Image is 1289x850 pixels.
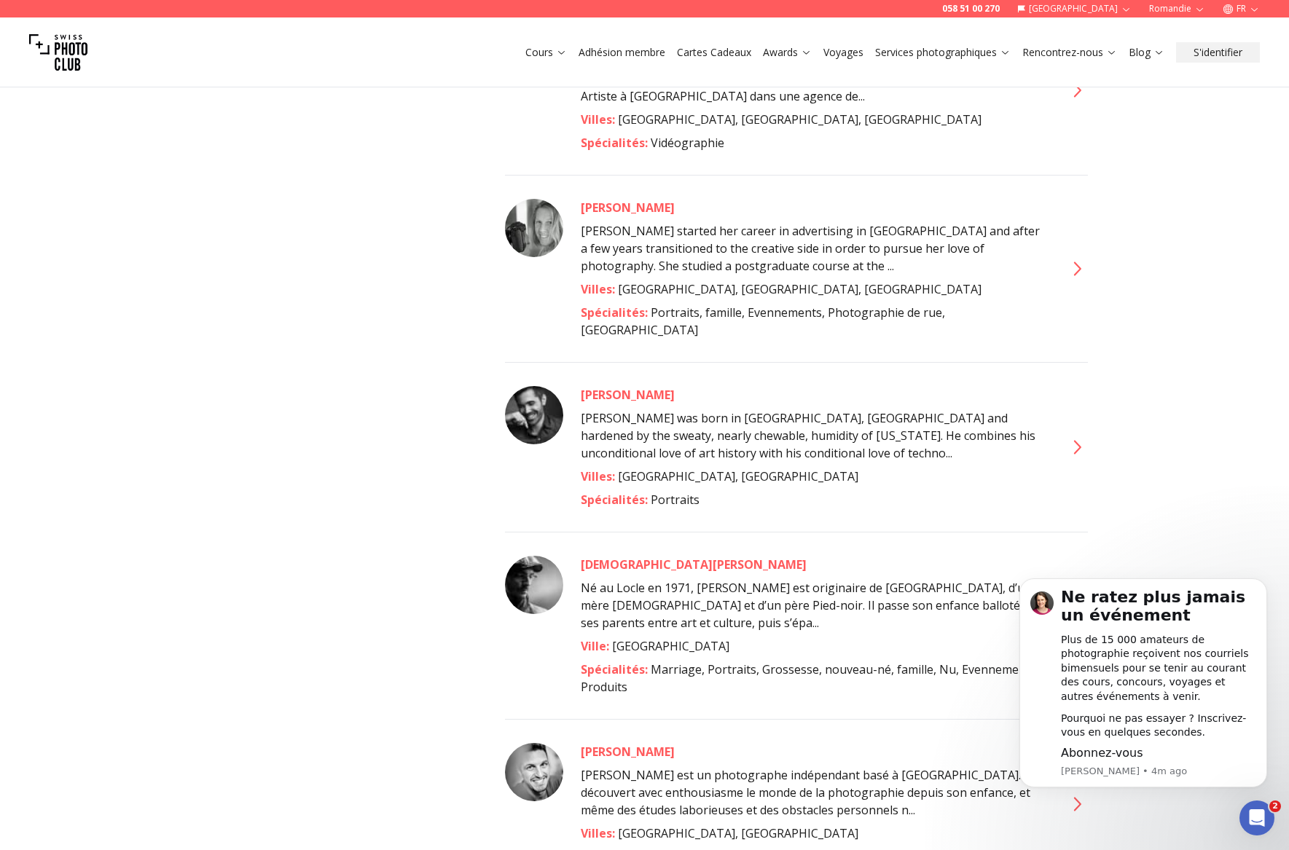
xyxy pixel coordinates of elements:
img: Swiss photo club [29,23,87,82]
img: Catherine Lewis [505,199,563,257]
a: Cartes Cadeaux [677,45,751,60]
span: [PERSON_NAME] was born in [GEOGRAPHIC_DATA], [GEOGRAPHIC_DATA] and hardened by the sweaty, nearly... [581,410,1035,461]
a: 058 51 00 270 [942,3,1000,15]
div: Portraits, famille, Evennements, Photographie de rue, [GEOGRAPHIC_DATA] [581,304,1047,339]
div: [GEOGRAPHIC_DATA], [GEOGRAPHIC_DATA] [581,825,1047,842]
span: Spécialités : [581,492,651,508]
div: [GEOGRAPHIC_DATA] [581,637,1047,655]
a: [DEMOGRAPHIC_DATA][PERSON_NAME] [581,556,1047,573]
a: [PERSON_NAME] [581,743,1047,760]
a: Adhésion membre [579,45,665,60]
button: Services photographiques [869,42,1016,63]
span: Villes : [581,468,618,484]
img: Chris Knight [505,386,563,444]
div: [GEOGRAPHIC_DATA], [GEOGRAPHIC_DATA], [GEOGRAPHIC_DATA] [581,280,1047,298]
img: Claudio Flocco [505,743,563,801]
span: Né au Locle en 1971, [PERSON_NAME] est originaire de [GEOGRAPHIC_DATA], d’une mère [DEMOGRAPHIC_D... [581,580,1042,631]
iframe: Intercom notifications message [998,556,1289,811]
iframe: Intercom live chat [1239,800,1274,835]
span: Villes : [581,281,618,297]
span: Spécialités : [581,304,651,320]
span: Villes : [581,825,618,841]
img: Christian Bromley [505,556,563,614]
a: Cours [525,45,567,60]
button: Voyages [818,42,869,63]
span: Spécialités : [581,135,651,151]
button: Rencontrez-nous [1016,42,1123,63]
span: [PERSON_NAME] est un photographe indépendant basé à [GEOGRAPHIC_DATA]. Il a découvert avec enthou... [581,767,1040,818]
button: Cartes Cadeaux [671,42,757,63]
div: [GEOGRAPHIC_DATA], [GEOGRAPHIC_DATA] [581,468,1047,485]
a: Services photographiques [875,45,1011,60]
button: S'identifier [1176,42,1260,63]
span: Spécialités : [581,661,651,677]
a: Awards [763,45,812,60]
span: Ville : [581,638,612,654]
a: [PERSON_NAME] [581,386,1047,404]
button: Awards [757,42,818,63]
a: Voyages [823,45,863,60]
button: Blog [1123,42,1170,63]
span: Villes : [581,111,618,127]
button: Adhésion membre [573,42,671,63]
span: [PERSON_NAME] started her career in advertising in [GEOGRAPHIC_DATA] and after a few years transi... [581,223,1040,274]
a: Rencontrez-nous [1022,45,1117,60]
a: Blog [1129,45,1164,60]
div: Portraits [581,491,1047,508]
span: 2 [1269,800,1281,812]
button: Cours [520,42,573,63]
a: [PERSON_NAME] [581,199,1047,216]
div: Marriage, Portraits, Grossesse, nouveau-né, famille, Nu, Evennements, Produits [581,661,1047,696]
div: Vidéographie [581,134,1047,151]
div: [GEOGRAPHIC_DATA], [GEOGRAPHIC_DATA], [GEOGRAPHIC_DATA] [581,111,1047,128]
